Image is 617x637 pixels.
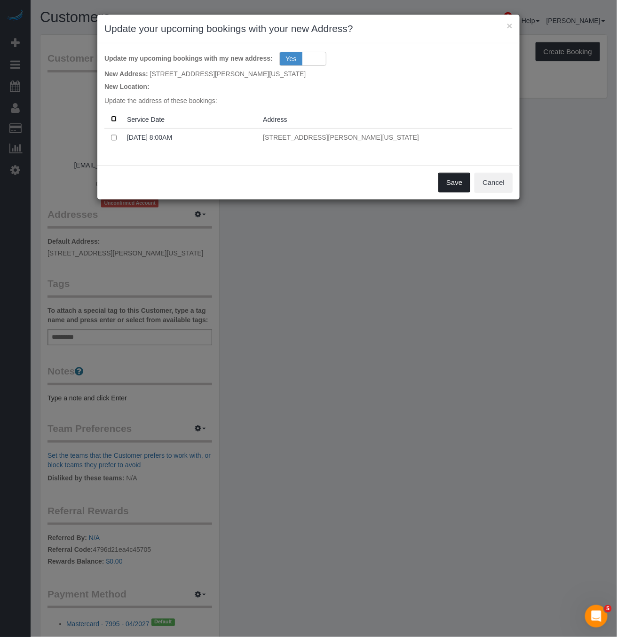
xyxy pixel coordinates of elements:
iframe: Intercom live chat [585,605,608,628]
button: Save [438,173,470,192]
span: Yes [280,52,303,65]
span: [STREET_ADDRESS][PERSON_NAME][US_STATE] [150,70,306,78]
td: Address [259,128,513,150]
span: 5 [604,605,612,613]
p: [STREET_ADDRESS][PERSON_NAME][US_STATE] [263,133,509,142]
td: Service Date [123,128,259,150]
h3: Update your upcoming bookings with your new Address? [104,22,513,36]
th: Service Date [123,110,259,128]
button: Cancel [475,173,513,192]
th: Address [259,110,513,128]
button: × [507,21,513,31]
p: Update the address of these bookings: [104,96,513,105]
label: Update my upcoming bookings with my new address: [104,50,273,63]
a: [DATE] 8:00AM [127,134,172,141]
label: New Address: [104,66,148,79]
label: New Location: [104,79,150,91]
